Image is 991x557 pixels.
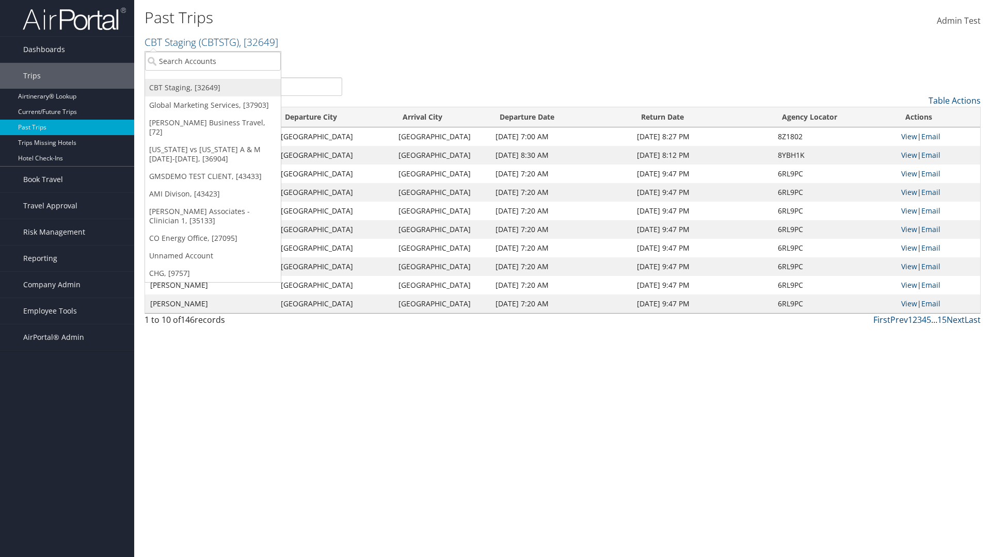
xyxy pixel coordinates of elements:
span: Book Travel [23,167,63,192]
td: [GEOGRAPHIC_DATA] [276,257,393,276]
a: 15 [937,314,947,325]
a: [PERSON_NAME] Associates - Clinician 1, [35133] [145,203,281,230]
a: Prev [890,314,908,325]
span: 146 [181,314,195,325]
a: CO Energy Office, [27095] [145,230,281,247]
td: [GEOGRAPHIC_DATA] [276,220,393,239]
td: 6RL9PC [773,202,896,220]
span: AirPortal® Admin [23,324,84,350]
td: [GEOGRAPHIC_DATA] [393,220,490,239]
td: | [896,202,980,220]
span: , [ 32649 ] [239,35,278,49]
td: [GEOGRAPHIC_DATA] [393,183,490,202]
th: Return Date: activate to sort column ascending [632,107,772,127]
span: … [931,314,937,325]
td: [DATE] 7:20 AM [490,220,632,239]
span: Reporting [23,245,57,271]
td: [DATE] 8:30 AM [490,146,632,165]
td: | [896,165,980,183]
img: airportal-logo.png [23,7,126,31]
td: [DATE] 9:47 PM [632,183,772,202]
td: [GEOGRAPHIC_DATA] [393,294,490,313]
a: Email [921,299,940,308]
span: Travel Approval [23,193,77,219]
span: Company Admin [23,272,81,298]
td: [GEOGRAPHIC_DATA] [276,276,393,294]
td: 6RL9PC [773,220,896,239]
td: [DATE] 7:20 AM [490,294,632,313]
td: [DATE] 7:20 AM [490,276,632,294]
td: | [896,257,980,276]
a: View [901,243,917,253]
a: CBT Staging [145,35,278,49]
a: Email [921,169,940,178]
td: 8YBH1K [773,146,896,165]
a: Email [921,261,940,271]
a: Admin Test [937,5,981,37]
span: Admin Test [937,15,981,26]
a: 1 [908,314,913,325]
td: [PERSON_NAME] [145,276,276,294]
td: [GEOGRAPHIC_DATA] [393,276,490,294]
td: [DATE] 9:47 PM [632,257,772,276]
p: Filter: [145,54,702,68]
a: Unnamed Account [145,247,281,265]
span: ( CBTSTG ) [199,35,239,49]
td: [GEOGRAPHIC_DATA] [276,183,393,202]
td: [GEOGRAPHIC_DATA] [276,127,393,146]
a: [PERSON_NAME] Business Travel, [72] [145,114,281,141]
a: Email [921,206,940,216]
td: [GEOGRAPHIC_DATA] [276,165,393,183]
a: View [901,299,917,308]
td: | [896,146,980,165]
th: Arrival City: activate to sort column ascending [393,107,490,127]
td: | [896,127,980,146]
td: | [896,183,980,202]
a: View [901,187,917,197]
td: [GEOGRAPHIC_DATA] [393,165,490,183]
a: Email [921,132,940,141]
th: Departure City: activate to sort column ascending [276,107,393,127]
td: [DATE] 7:00 AM [490,127,632,146]
td: [DATE] 7:20 AM [490,257,632,276]
a: CBT Staging, [32649] [145,79,281,96]
a: Email [921,150,940,160]
a: View [901,280,917,290]
a: AMI Divison, [43423] [145,185,281,203]
a: Table Actions [929,95,981,106]
th: Departure Date: activate to sort column ascending [490,107,632,127]
td: [DATE] 9:47 PM [632,294,772,313]
td: [DATE] 8:27 PM [632,127,772,146]
a: Email [921,187,940,197]
td: 6RL9PC [773,276,896,294]
td: [GEOGRAPHIC_DATA] [276,202,393,220]
a: 2 [913,314,917,325]
td: [DATE] 7:20 AM [490,239,632,257]
span: Trips [23,63,41,89]
a: Next [947,314,965,325]
a: Email [921,224,940,234]
td: 6RL9PC [773,165,896,183]
td: [DATE] 9:47 PM [632,220,772,239]
a: View [901,261,917,271]
h1: Past Trips [145,7,702,28]
a: View [901,206,917,216]
td: | [896,239,980,257]
td: [DATE] 7:20 AM [490,183,632,202]
a: View [901,132,917,141]
input: Search Accounts [145,52,281,71]
td: [GEOGRAPHIC_DATA] [276,146,393,165]
a: 3 [917,314,922,325]
td: [DATE] 7:20 AM [490,165,632,183]
a: Email [921,243,940,253]
td: 6RL9PC [773,294,896,313]
a: Email [921,280,940,290]
td: [GEOGRAPHIC_DATA] [276,239,393,257]
td: [DATE] 9:47 PM [632,202,772,220]
td: [DATE] 9:47 PM [632,165,772,183]
td: | [896,220,980,239]
td: 8Z1802 [773,127,896,146]
a: CHG, [9757] [145,265,281,282]
td: [GEOGRAPHIC_DATA] [393,127,490,146]
td: [GEOGRAPHIC_DATA] [393,146,490,165]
